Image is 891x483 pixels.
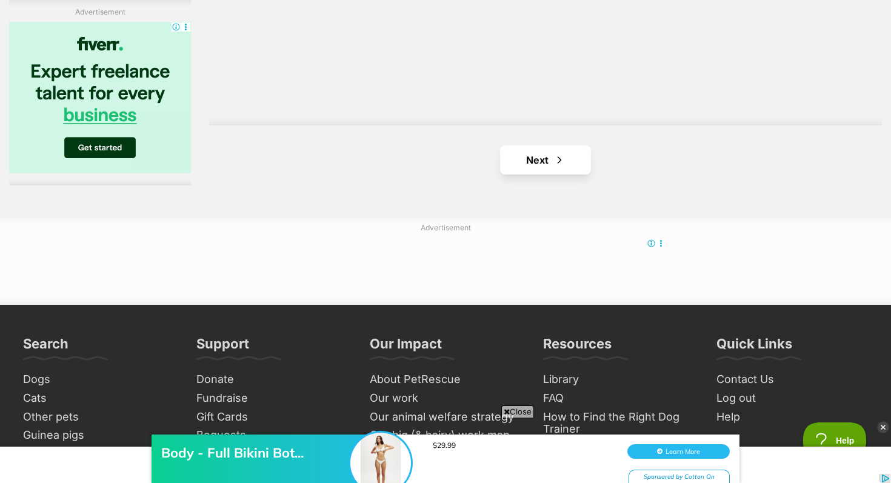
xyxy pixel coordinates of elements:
[712,370,873,389] a: Contact Us
[192,408,353,427] a: Gift Cards
[9,22,191,173] iframe: Advertisement
[716,335,792,359] h3: Quick Links
[538,370,699,389] a: Library
[18,408,179,427] a: Other pets
[209,145,882,175] nav: Pagination
[370,335,442,359] h3: Our Impact
[161,34,355,51] div: Body - Full Bikini Bot...
[225,238,666,293] iframe: Advertisement
[433,30,615,39] div: $29.99
[538,408,699,439] a: How to Find the Right Dog Trainer
[501,405,534,418] span: Close
[18,370,179,389] a: Dogs
[196,335,249,359] h3: Support
[712,408,873,427] a: Help
[500,145,591,175] a: Next page
[627,34,730,48] button: Learn More
[712,389,873,408] a: Log out
[877,421,889,433] img: close_grey_3x.png
[365,370,526,389] a: About PetRescue
[543,335,612,359] h3: Resources
[365,389,526,408] a: Our work
[365,408,526,427] a: Our animal welfare strategy
[18,389,179,408] a: Cats
[192,370,353,389] a: Donate
[192,389,353,408] a: Fundraise
[538,389,699,408] a: FAQ
[350,22,411,83] img: Body - Full Bikini Bot...
[23,335,68,359] h3: Search
[629,59,730,75] div: Sponsored by Cotton On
